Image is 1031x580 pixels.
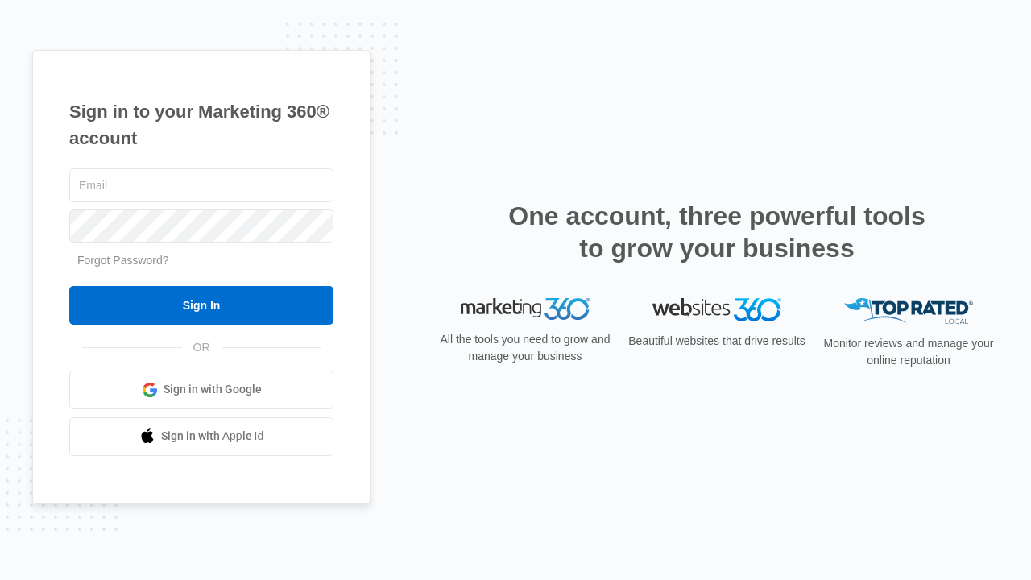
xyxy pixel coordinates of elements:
[69,371,333,409] a: Sign in with Google
[461,298,590,321] img: Marketing 360
[652,298,781,321] img: Websites 360
[69,98,333,151] h1: Sign in to your Marketing 360® account
[69,168,333,202] input: Email
[161,428,264,445] span: Sign in with Apple Id
[164,381,262,398] span: Sign in with Google
[182,339,222,356] span: OR
[69,417,333,456] a: Sign in with Apple Id
[627,333,807,350] p: Beautiful websites that drive results
[77,254,169,267] a: Forgot Password?
[69,286,333,325] input: Sign In
[435,331,615,365] p: All the tools you need to grow and manage your business
[818,335,999,369] p: Monitor reviews and manage your online reputation
[503,200,930,264] h2: One account, three powerful tools to grow your business
[844,298,973,325] img: Top Rated Local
